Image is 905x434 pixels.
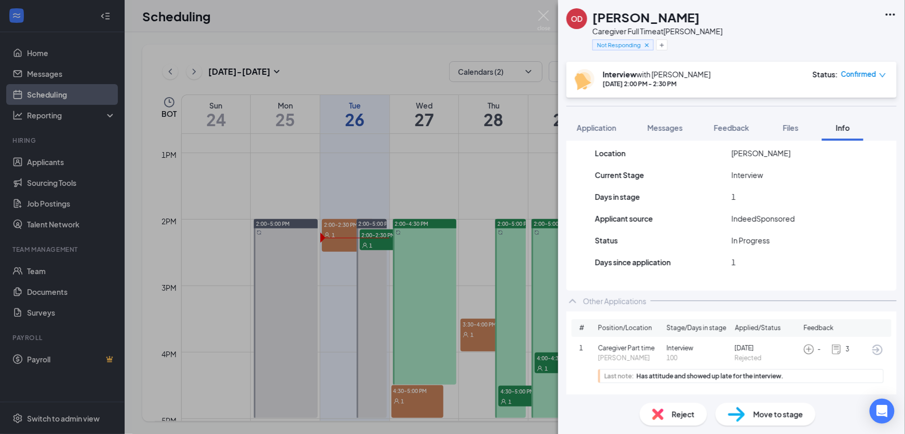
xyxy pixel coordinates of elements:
[579,344,598,354] span: 1
[813,69,838,79] div: Status :
[672,409,695,420] span: Reject
[595,235,618,246] span: Status
[595,147,626,159] span: Location
[732,235,770,246] span: In Progress
[595,191,640,202] span: Days in stage
[604,373,634,379] span: Last note:
[732,191,736,202] span: 1
[579,323,598,333] span: #
[818,345,821,355] span: -
[571,13,583,24] div: OD
[667,344,731,354] span: Interview
[659,42,665,48] svg: Plus
[566,295,579,307] svg: ChevronUp
[836,123,850,132] span: Info
[783,123,799,132] span: Files
[732,213,795,224] span: IndeedSponsored
[753,409,803,420] span: Move to stage
[841,69,876,79] span: Confirmed
[598,344,663,354] span: Caregiver Part time
[871,344,884,356] svg: ArrowCircle
[603,79,711,88] div: [DATE] 2:00 PM - 2:30 PM
[804,323,834,333] span: Feedback
[598,354,663,363] span: [PERSON_NAME]
[595,169,644,181] span: Current Stage
[603,70,637,79] b: Interview
[583,296,646,306] div: Other Applications
[732,147,791,159] span: [PERSON_NAME]
[732,169,763,181] span: Interview
[732,256,736,268] span: 1
[603,69,711,79] div: with [PERSON_NAME]
[667,354,731,363] span: 100
[577,123,616,132] span: Application
[595,213,653,224] span: Applicant source
[595,256,671,268] span: Days since application
[667,323,726,333] span: Stage/Days in stage
[714,123,749,132] span: Feedback
[735,354,799,363] span: Rejected
[592,26,723,36] div: Caregiver Full Time at [PERSON_NAME]
[735,323,781,333] span: Applied/Status
[637,373,784,379] span: Has attitude and showed up late for the interview.
[592,8,700,26] h1: [PERSON_NAME]
[735,344,799,354] span: [DATE]
[597,40,641,49] span: Not Responding
[846,345,849,355] span: 3
[647,123,683,132] span: Messages
[656,39,668,50] button: Plus
[870,399,895,424] div: Open Intercom Messenger
[879,72,886,79] span: down
[643,42,651,49] svg: Cross
[884,8,897,21] svg: Ellipses
[598,323,652,333] span: Position/Location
